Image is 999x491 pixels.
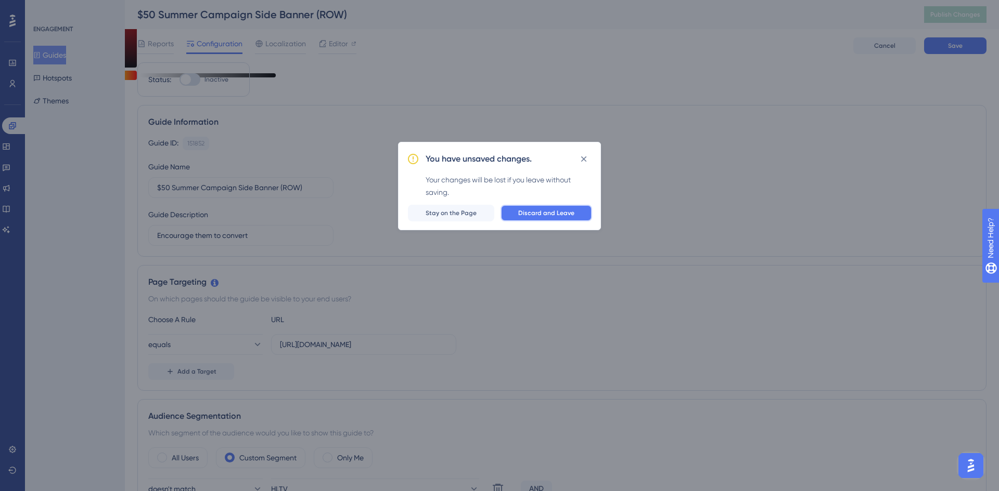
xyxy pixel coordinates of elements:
span: Stay on the Page [426,209,477,217]
span: Discard and Leave [518,209,574,217]
div: Your changes will be lost if you leave without saving. [426,174,592,198]
span: Need Help? [24,3,65,15]
iframe: UserGuiding AI Assistant Launcher [955,450,987,481]
h2: You have unsaved changes. [426,153,532,165]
